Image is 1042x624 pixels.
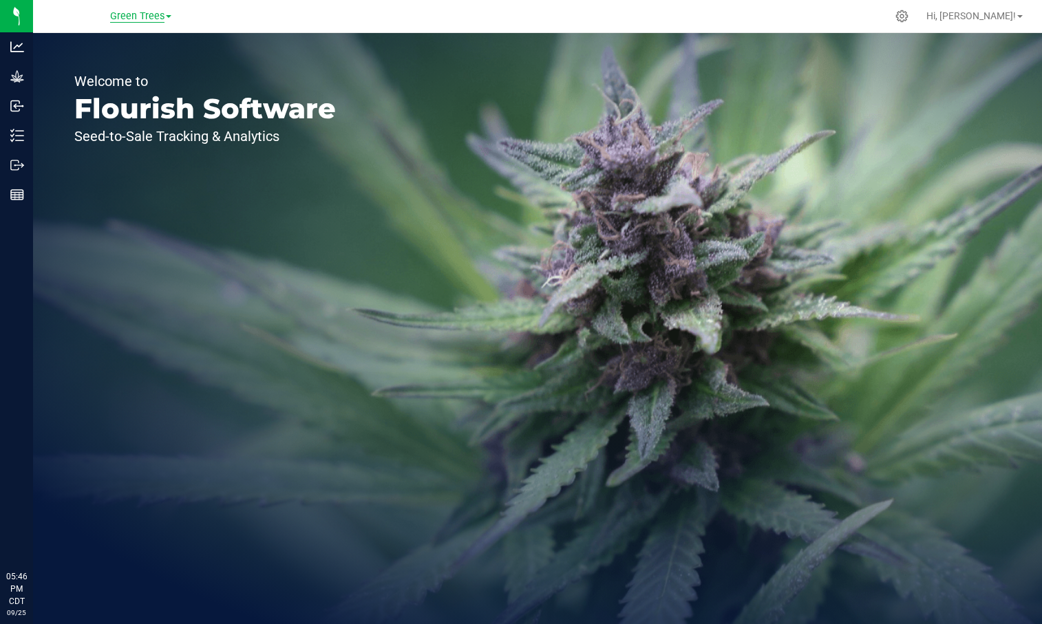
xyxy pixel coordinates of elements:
p: Welcome to [74,74,336,88]
span: Hi, [PERSON_NAME]! [926,10,1016,21]
p: Flourish Software [74,95,336,122]
inline-svg: Grow [10,69,24,83]
div: Manage settings [893,10,911,23]
inline-svg: Reports [10,188,24,202]
p: 05:46 PM CDT [6,570,27,607]
span: Green Trees [110,10,164,23]
inline-svg: Analytics [10,40,24,54]
inline-svg: Inventory [10,129,24,142]
inline-svg: Outbound [10,158,24,172]
p: 09/25 [6,607,27,618]
p: Seed-to-Sale Tracking & Analytics [74,129,336,143]
inline-svg: Inbound [10,99,24,113]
